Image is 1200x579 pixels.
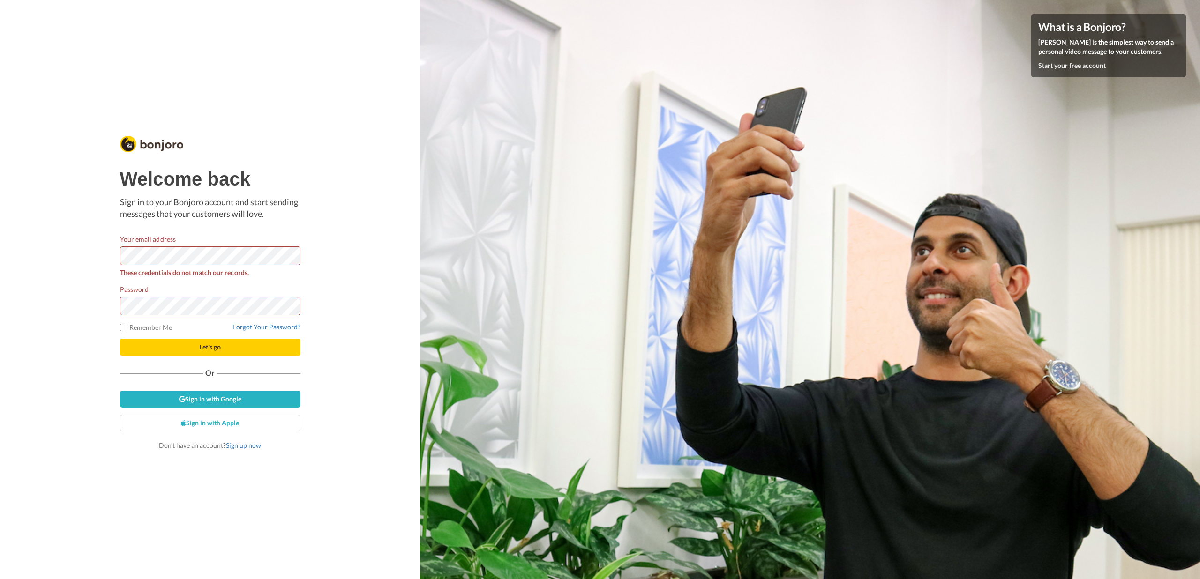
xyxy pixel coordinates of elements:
[120,324,127,331] input: Remember Me
[120,322,172,332] label: Remember Me
[1038,37,1179,56] p: [PERSON_NAME] is the simplest way to send a personal video message to your customers.
[159,441,261,449] span: Don’t have an account?
[232,323,300,331] a: Forgot Your Password?
[120,415,300,431] a: Sign in with Apple
[120,284,149,294] label: Password
[120,196,300,220] p: Sign in to your Bonjoro account and start sending messages that your customers will love.
[199,343,221,351] span: Let's go
[1038,21,1179,33] h4: What is a Bonjoro?
[120,391,300,408] a: Sign in with Google
[120,268,249,276] strong: These credentials do not match our records.
[120,169,300,189] h1: Welcome back
[120,234,176,244] label: Your email address
[120,339,300,356] button: Let's go
[203,370,217,376] span: Or
[1038,61,1106,69] a: Start your free account
[226,441,261,449] a: Sign up now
